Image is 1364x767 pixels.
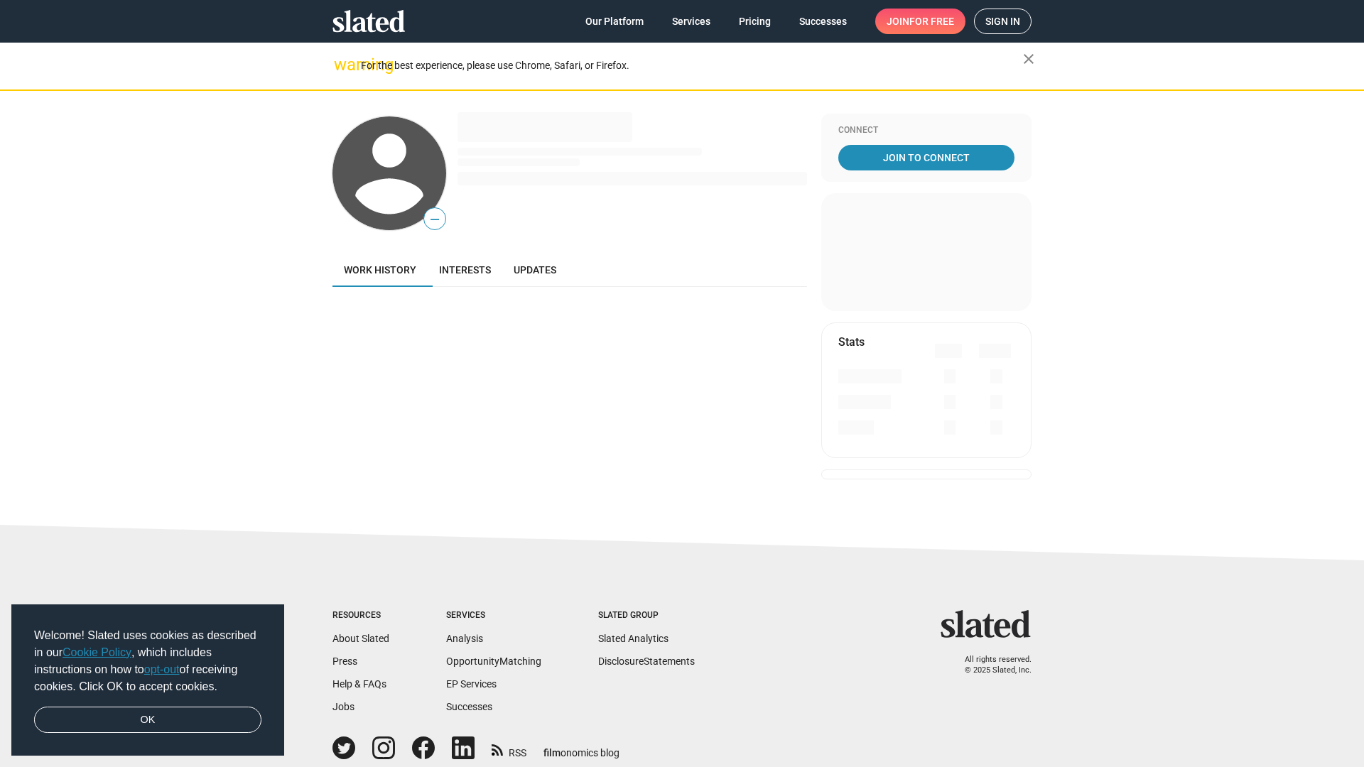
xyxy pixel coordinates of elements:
[974,9,1032,34] a: Sign in
[672,9,710,34] span: Services
[361,56,1023,75] div: For the best experience, please use Chrome, Safari, or Firefox.
[424,210,445,229] span: —
[344,264,416,276] span: Work history
[838,145,1014,170] a: Join To Connect
[875,9,965,34] a: Joinfor free
[838,334,865,349] mat-card-title: Stats
[838,125,1014,136] div: Connect
[11,604,284,756] div: cookieconsent
[909,9,954,34] span: for free
[543,747,561,758] span: film
[841,145,1012,170] span: Join To Connect
[950,655,1032,675] p: All rights reserved. © 2025 Slated, Inc.
[439,264,491,276] span: Interests
[332,701,354,712] a: Jobs
[63,646,131,658] a: Cookie Policy
[585,9,644,34] span: Our Platform
[514,264,556,276] span: Updates
[598,633,669,644] a: Slated Analytics
[428,253,502,287] a: Interests
[598,656,695,667] a: DisclosureStatements
[985,9,1020,33] span: Sign in
[332,253,428,287] a: Work history
[144,663,180,675] a: opt-out
[334,56,351,73] mat-icon: warning
[446,656,541,667] a: OpportunityMatching
[34,627,261,695] span: Welcome! Slated uses cookies as described in our , which includes instructions on how to of recei...
[492,738,526,760] a: RSS
[446,701,492,712] a: Successes
[502,253,568,287] a: Updates
[543,735,619,760] a: filmonomics blog
[34,707,261,734] a: dismiss cookie message
[1020,50,1037,67] mat-icon: close
[574,9,655,34] a: Our Platform
[332,610,389,621] div: Resources
[446,610,541,621] div: Services
[332,656,357,667] a: Press
[799,9,847,34] span: Successes
[446,633,483,644] a: Analysis
[446,678,497,690] a: EP Services
[332,678,386,690] a: Help & FAQs
[727,9,782,34] a: Pricing
[887,9,954,34] span: Join
[661,9,722,34] a: Services
[598,610,695,621] div: Slated Group
[332,633,389,644] a: About Slated
[788,9,858,34] a: Successes
[739,9,771,34] span: Pricing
